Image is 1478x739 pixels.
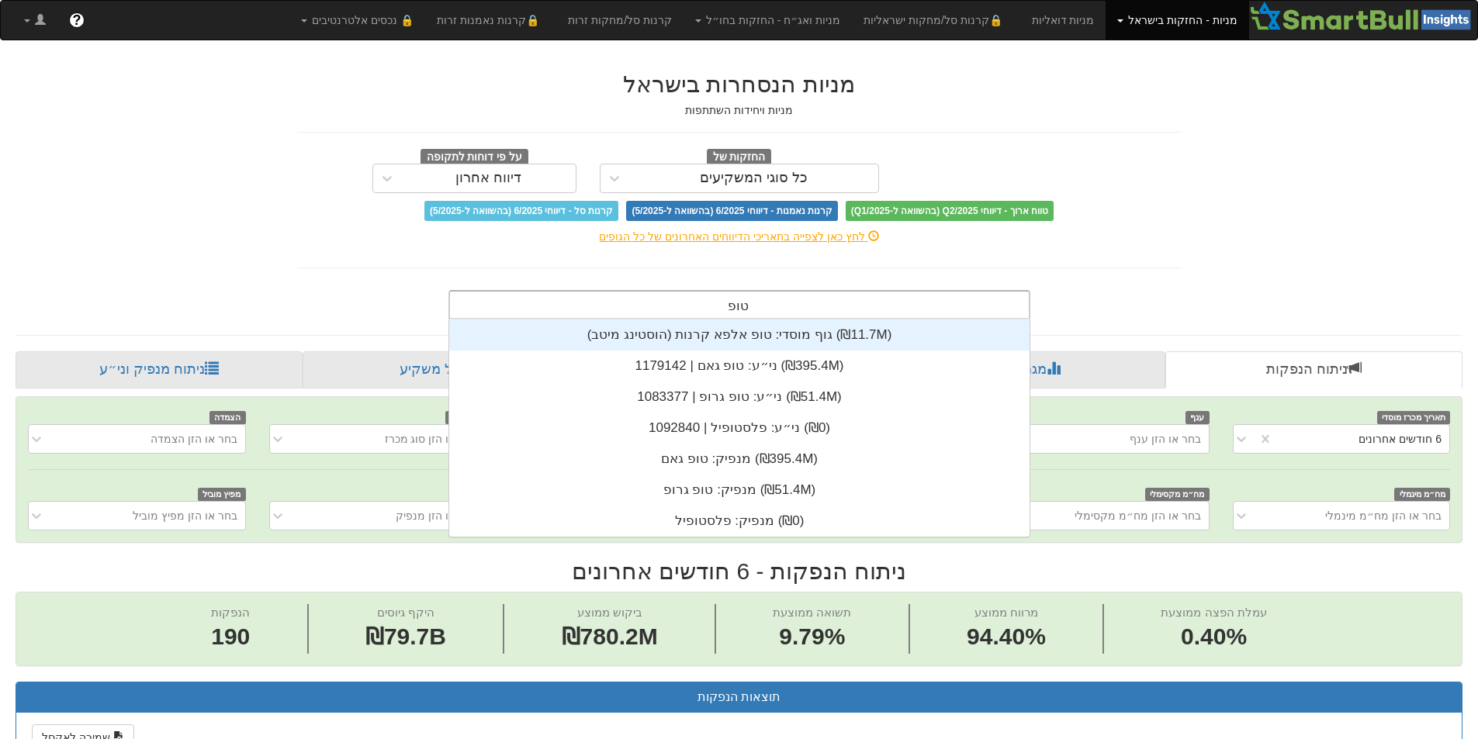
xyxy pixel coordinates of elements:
div: ני״ע: ‏טופ גאם | 1179142 ‎(₪395.4M)‎ [449,351,1030,382]
div: מנפיק: ‏טופ גאם ‎(₪395.4M)‎ [449,444,1030,475]
span: ? [72,12,81,28]
span: מרווח ממוצע [974,606,1038,619]
div: מנפיק: ‏פלסטופיל ‎(₪0)‎ [449,506,1030,537]
span: מפיץ מוביל [198,488,246,501]
div: בחר או הזן מפיץ מוביל [133,508,237,523]
span: 0.40% [1161,620,1266,654]
div: מנפיק: ‏טופ גרופ ‎(₪51.4M)‎ [449,475,1030,506]
div: בחר או הזן מנפיק [396,508,478,523]
span: עמלת הפצה ממוצעת [1161,606,1266,619]
h2: מניות הנסחרות בישראל [297,71,1182,97]
span: היקף גיוסים [377,606,434,619]
a: פרופיל משקיע [303,351,594,388]
span: קרנות סל - דיווחי 6/2025 (בהשוואה ל-5/2025) [424,201,618,221]
span: מח״מ מקסימלי [1145,488,1210,501]
span: החזקות של [707,149,772,166]
div: ני״ע: ‏טופ גרופ | 1083377 ‎(₪51.4M)‎ [449,382,1030,413]
div: בחר או הזן ענף [1130,431,1201,447]
a: קרנות סל/מחקות זרות [556,1,684,40]
h5: מניות ויחידות השתתפות [297,105,1182,116]
span: הנפקות [211,606,250,619]
div: לחץ כאן לצפייה בתאריכי הדיווחים האחרונים של כל הגופים [286,229,1193,244]
a: 🔒קרנות נאמנות זרות [425,1,557,40]
a: מניות דואליות [1020,1,1106,40]
span: 9.79% [773,620,851,654]
a: מניות - החזקות בישראל [1106,1,1248,40]
span: תשואה ממוצעת [773,606,851,619]
a: ? [57,1,96,40]
a: ניתוח הנפקות [1165,351,1462,388]
span: מח״מ מינמלי [1394,488,1450,501]
div: בחר או הזן הצמדה [151,431,237,447]
span: סוג מכרז [445,411,487,424]
h3: תוצאות הנפקות [28,690,1450,704]
a: 🔒קרנות סל/מחקות ישראליות [852,1,1019,40]
span: הצמדה [209,411,246,424]
h2: ניתוח הנפקות - 6 חודשים אחרונים [16,558,1462,584]
span: תאריך מכרז מוסדי [1377,411,1450,424]
div: בחר או הזן סוג מכרז [385,431,479,447]
span: 94.40% [967,620,1046,654]
div: בחר או הזן מח״מ מקסימלי [1075,508,1201,523]
span: על פי דוחות לתקופה [421,149,528,166]
div: grid [449,319,1030,537]
div: בחר או הזן מח״מ מינמלי [1325,508,1442,523]
span: ₪780.2M [562,623,658,649]
div: גוף מוסדי: ‏טופ אלפא קרנות (הוסטינג מיטב) ‎(₪11.7M)‎ [449,319,1030,351]
span: ענף [1186,411,1210,424]
div: ני״ע: ‏פלסטופיל | 1092840 ‎(₪0)‎ [449,413,1030,444]
a: מניות ואג״ח - החזקות בחו״ל [684,1,852,40]
a: ניתוח מנפיק וני״ע [16,351,303,388]
span: טווח ארוך - דיווחי Q2/2025 (בהשוואה ל-Q1/2025) [846,201,1054,221]
div: כל סוגי המשקיעים [700,171,808,186]
div: דיווח אחרון [455,171,521,186]
span: ביקוש ממוצע [577,606,642,619]
div: 6 חודשים אחרונים [1359,431,1442,447]
a: 🔒 נכסים אלטרנטיבים [289,1,425,40]
img: Smartbull [1249,1,1477,32]
span: ₪79.7B [365,623,446,649]
span: קרנות נאמנות - דיווחי 6/2025 (בהשוואה ל-5/2025) [626,201,837,221]
span: 190 [211,620,250,654]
